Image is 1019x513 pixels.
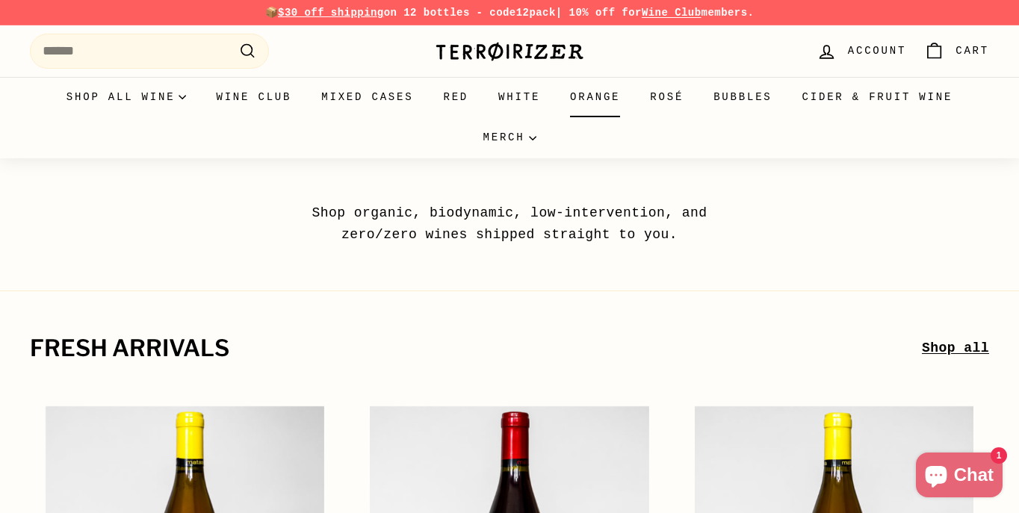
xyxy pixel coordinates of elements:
a: Wine Club [201,77,306,117]
a: Shop all [922,338,989,359]
a: Orange [555,77,635,117]
span: Cart [955,43,989,59]
a: Red [428,77,483,117]
strong: 12pack [516,7,556,19]
summary: Merch [468,117,551,158]
a: Mixed Cases [306,77,428,117]
a: Cart [915,29,998,73]
a: Account [808,29,915,73]
a: White [483,77,555,117]
p: 📦 on 12 bottles - code | 10% off for members. [30,4,989,21]
summary: Shop all wine [52,77,202,117]
p: Shop organic, biodynamic, low-intervention, and zero/zero wines shipped straight to you. [278,202,741,246]
a: Bubbles [699,77,787,117]
a: Cider & Fruit Wine [787,77,968,117]
span: $30 off shipping [278,7,384,19]
a: Rosé [635,77,699,117]
h2: fresh arrivals [30,336,922,361]
span: Account [848,43,906,59]
a: Wine Club [642,7,701,19]
inbox-online-store-chat: Shopify online store chat [911,453,1007,501]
